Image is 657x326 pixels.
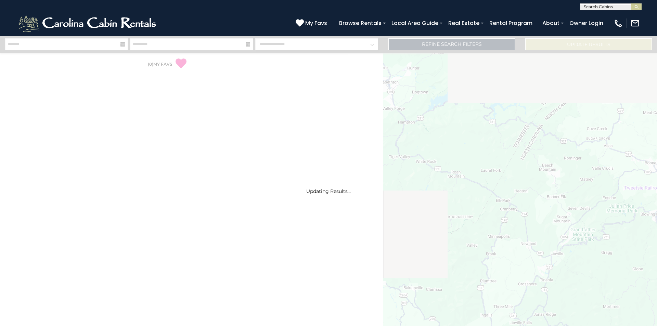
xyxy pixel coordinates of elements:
a: Local Area Guide [388,17,442,29]
a: Browse Rentals [336,17,385,29]
a: Real Estate [445,17,483,29]
img: mail-regular-white.png [630,18,640,28]
span: My Favs [305,19,327,27]
img: White-1-2.png [17,13,159,34]
a: Owner Login [566,17,607,29]
a: About [539,17,563,29]
a: My Favs [296,19,329,28]
a: Rental Program [486,17,536,29]
img: phone-regular-white.png [614,18,623,28]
